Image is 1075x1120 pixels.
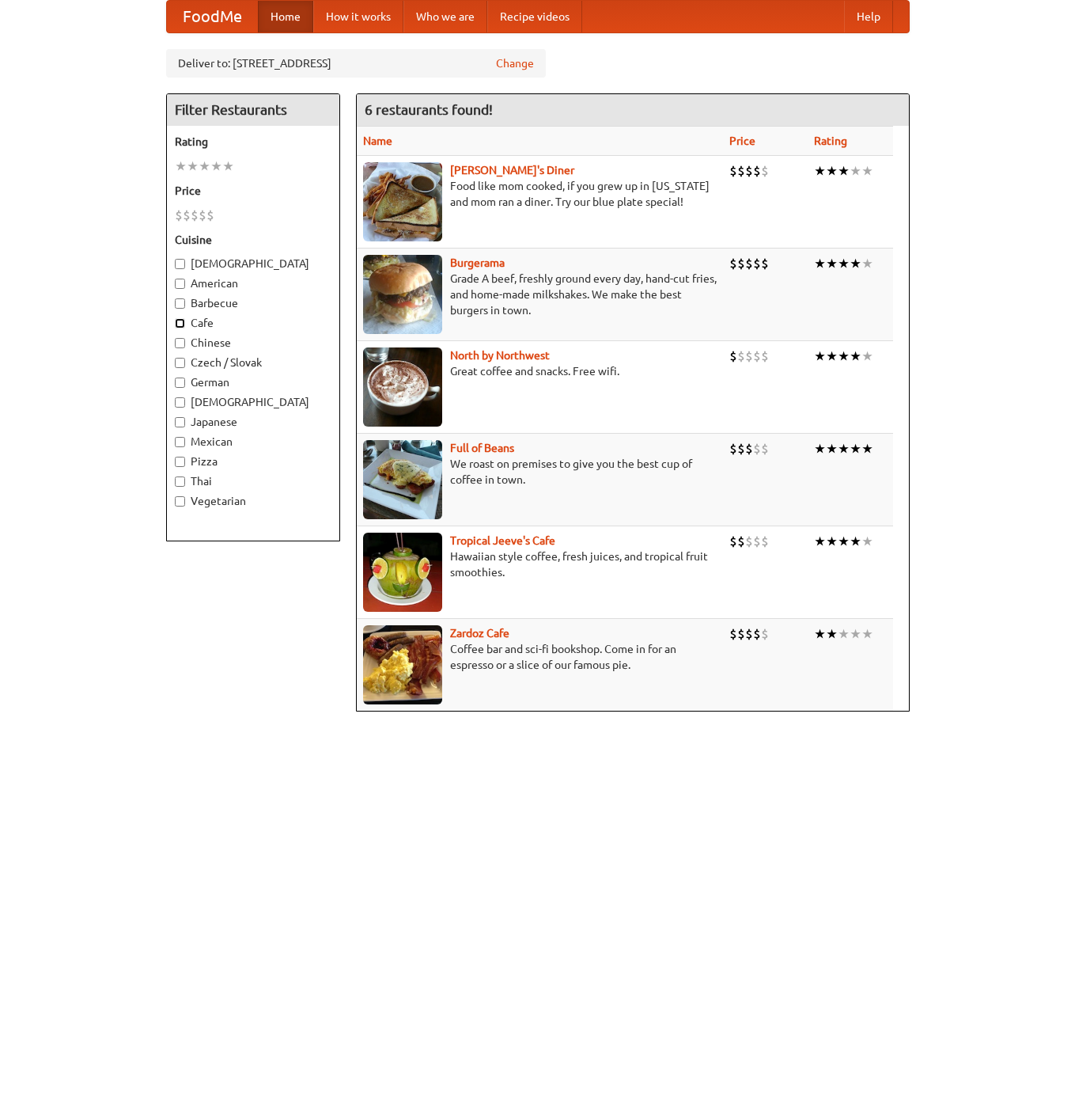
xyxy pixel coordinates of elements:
[826,625,838,643] li: ★
[363,533,442,612] img: jeeves.jpg
[753,440,761,457] li: $
[450,164,574,177] b: [PERSON_NAME]'s Diner
[844,1,893,32] a: Help
[753,533,761,550] li: $
[861,533,873,550] li: ★
[450,349,550,362] b: North by Northwest
[850,625,861,643] li: ★
[363,347,442,427] img: north.jpg
[175,358,185,368] input: Czech / Slovak
[761,347,769,365] li: $
[167,94,339,126] h4: Filter Restaurants
[175,414,331,430] label: Japanese
[175,183,331,199] h5: Price
[826,347,838,365] li: ★
[222,158,234,175] li: ★
[737,347,745,365] li: $
[729,255,737,272] li: $
[745,347,753,365] li: $
[850,440,861,457] li: ★
[175,457,185,467] input: Pizza
[175,207,183,224] li: $
[403,1,487,32] a: Who we are
[745,533,753,550] li: $
[729,135,755,147] a: Price
[210,158,222,175] li: ★
[199,158,210,175] li: ★
[861,625,873,643] li: ★
[175,259,185,269] input: [DEMOGRAPHIC_DATA]
[826,533,838,550] li: ★
[175,394,331,410] label: [DEMOGRAPHIC_DATA]
[838,533,850,550] li: ★
[826,162,838,180] li: ★
[761,625,769,643] li: $
[761,162,769,180] li: $
[175,318,185,328] input: Cafe
[175,355,331,370] label: Czech / Slovak
[814,255,826,272] li: ★
[729,440,737,457] li: $
[753,347,761,365] li: $
[175,378,185,388] input: German
[861,162,873,180] li: ★
[814,625,826,643] li: ★
[175,374,331,390] label: German
[258,1,313,32] a: Home
[761,440,769,457] li: $
[175,434,331,450] label: Mexican
[175,298,185,309] input: Barbecue
[729,533,737,550] li: $
[175,437,185,447] input: Mexican
[850,347,861,365] li: ★
[745,255,753,272] li: $
[363,162,442,241] img: sallys.jpg
[850,255,861,272] li: ★
[496,55,534,71] a: Change
[450,627,509,640] a: Zardoz Cafe
[175,279,185,289] input: American
[363,549,717,580] p: Hawaiian style coffee, fresh juices, and tropical fruit smoothies.
[753,255,761,272] li: $
[206,207,214,224] li: $
[745,625,753,643] li: $
[363,255,442,334] img: burgerama.jpg
[450,256,505,269] a: Burgerama
[363,178,717,210] p: Food like mom cooked, if you grew up in [US_STATE] and mom ran a diner. Try our blue plate special!
[814,347,826,365] li: ★
[737,533,745,550] li: $
[838,255,850,272] li: ★
[365,102,493,117] ng-pluralize: 6 restaurants found!
[838,347,850,365] li: ★
[175,397,185,408] input: [DEMOGRAPHIC_DATA]
[861,255,873,272] li: ★
[814,533,826,550] li: ★
[850,162,861,180] li: ★
[363,456,717,488] p: We roast on premises to give you the best cup of coffee in town.
[175,335,331,351] label: Chinese
[838,625,850,643] li: ★
[363,363,717,379] p: Great coffee and snacks. Free wifi.
[175,275,331,291] label: American
[729,625,737,643] li: $
[745,162,753,180] li: $
[729,162,737,180] li: $
[175,493,331,509] label: Vegetarian
[826,440,838,457] li: ★
[450,534,555,547] a: Tropical Jeeve's Cafe
[850,533,861,550] li: ★
[363,625,442,704] img: zardoz.jpg
[175,256,331,271] label: [DEMOGRAPHIC_DATA]
[753,625,761,643] li: $
[363,641,717,673] p: Coffee bar and sci-fi bookshop. Come in for an espresso or a slice of our famous pie.
[745,440,753,457] li: $
[838,440,850,457] li: ★
[814,135,847,147] a: Rating
[737,162,745,180] li: $
[861,347,873,365] li: ★
[729,347,737,365] li: $
[814,440,826,457] li: ★
[175,295,331,311] label: Barbecue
